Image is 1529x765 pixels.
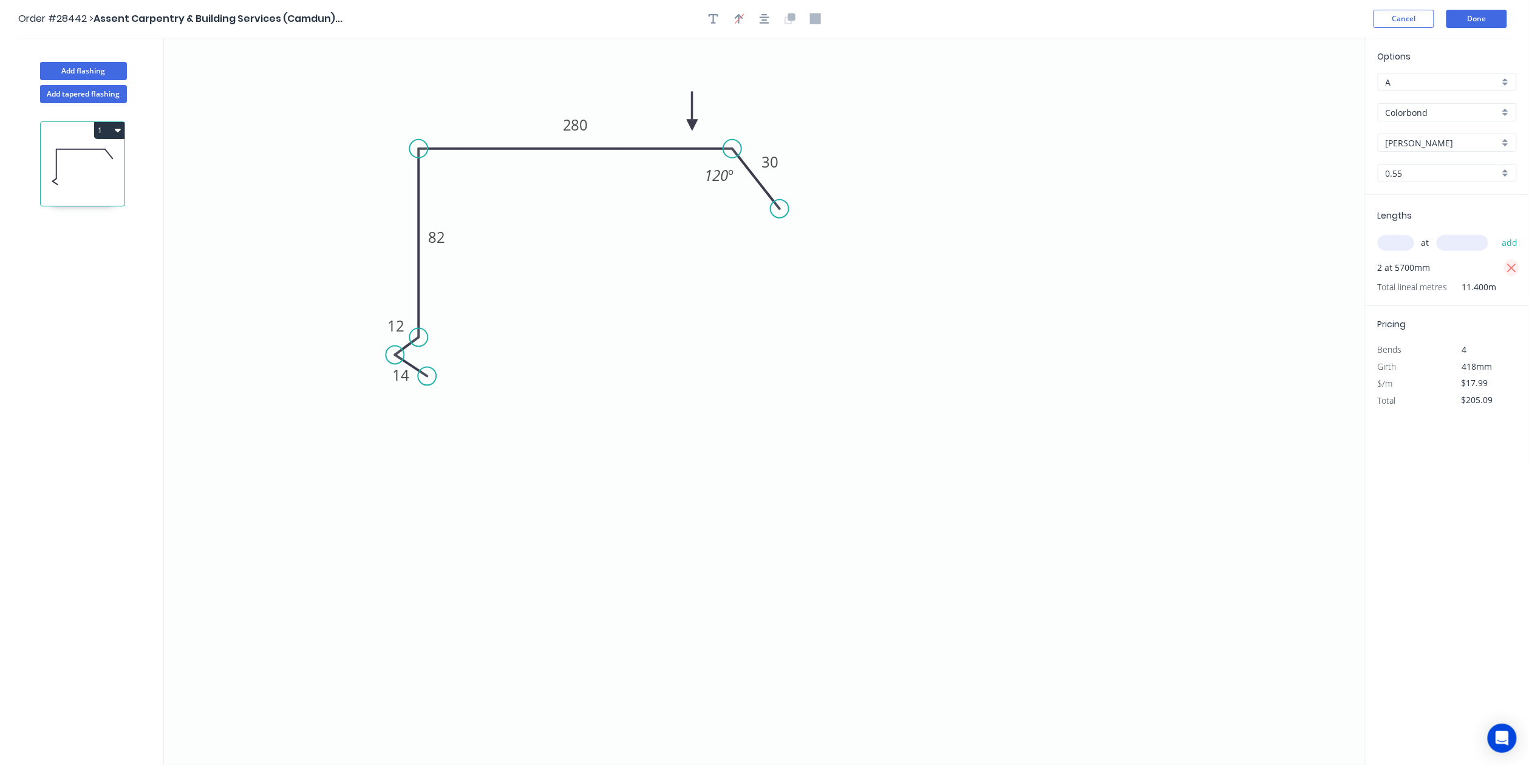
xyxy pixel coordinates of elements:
[94,12,342,25] span: Assent Carpentry & Building Services (Camdun)...
[1378,395,1396,406] span: Total
[1378,259,1431,276] span: 2 at 5700mm
[1462,361,1493,372] span: 418mm
[728,165,734,185] tspan: º
[563,115,588,135] tspan: 280
[762,152,779,172] tspan: 30
[1378,344,1402,355] span: Bends
[1422,234,1429,251] span: at
[428,227,445,247] tspan: 82
[1378,378,1393,389] span: $/m
[1378,279,1448,296] span: Total lineal metres
[40,85,127,103] button: Add tapered flashing
[1374,10,1434,28] button: Cancel
[40,62,127,80] button: Add flashing
[1386,106,1499,119] input: Material
[1446,10,1507,28] button: Done
[94,122,124,139] button: 1
[18,12,94,25] span: Order #28442 >
[1448,279,1497,296] span: 11.400m
[1378,361,1397,372] span: Girth
[1496,233,1524,253] button: add
[164,38,1366,765] svg: 0
[1386,76,1499,89] input: Price level
[1488,724,1517,753] div: Open Intercom Messenger
[1378,50,1411,63] span: Options
[1378,209,1412,222] span: Lengths
[392,365,409,385] tspan: 14
[1386,137,1499,149] input: Colour
[1386,167,1499,180] input: Thickness
[704,165,728,185] tspan: 120
[1378,318,1406,330] span: Pricing
[387,316,404,336] tspan: 12
[1462,344,1467,355] span: 4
